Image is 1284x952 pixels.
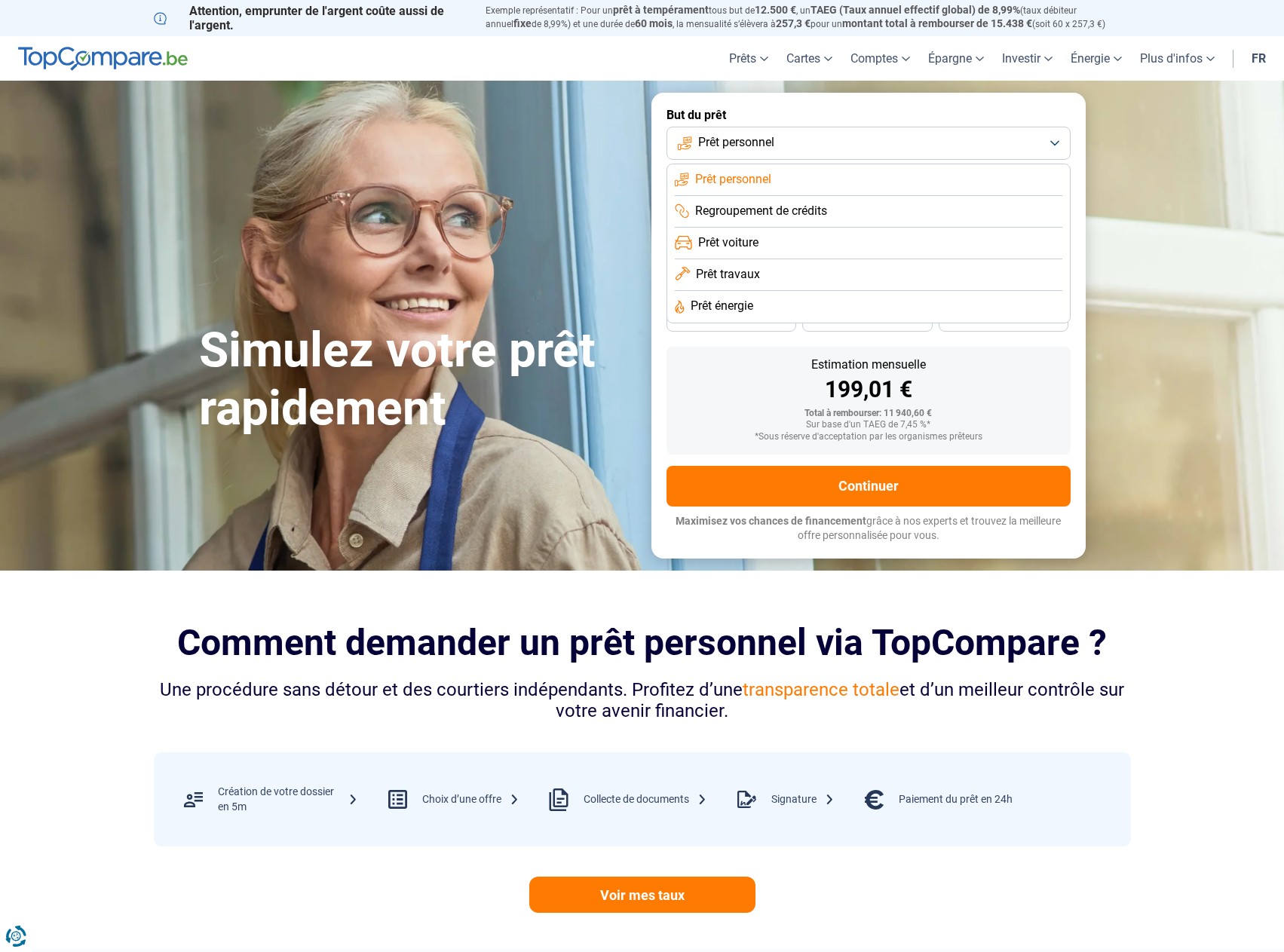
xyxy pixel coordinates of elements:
div: Estimation mensuelle [679,359,1059,371]
span: montant total à rembourser de 15.438 € [842,17,1032,29]
p: Exemple représentatif : Pour un tous but de , un (taux débiteur annuel de 8,99%) et une durée de ... [486,4,1131,31]
a: Cartes [777,36,841,81]
span: transparence totale [743,679,899,700]
a: Énergie [1062,36,1131,81]
span: Prêt personnel [695,171,771,188]
button: Prêt personnel [667,127,1071,160]
span: Regroupement de crédits [695,203,827,219]
div: Sur base d'un TAEG de 7,45 %* [679,420,1059,430]
a: Prêts [720,36,777,81]
span: 36 mois [715,316,748,325]
button: Continuer [667,466,1071,507]
div: 199,01 € [679,378,1059,401]
a: fr [1243,36,1275,81]
div: Choix d’une offre [422,792,519,807]
span: Maximisez vos chances de financement [676,515,866,527]
div: Une procédure sans détour et des courtiers indépendants. Profitez d’une et d’un meilleur contrôle... [154,679,1131,723]
a: Voir mes taux [529,877,755,913]
span: prêt à tempérament [613,4,709,16]
p: grâce à nos experts et trouvez la meilleure offre personnalisée pour vous. [667,514,1071,543]
div: Signature [771,792,835,807]
span: 60 mois [635,17,673,29]
h2: Comment demander un prêt personnel via TopCompare ? [154,622,1131,663]
span: Prêt énergie [691,298,753,314]
div: Création de votre dossier en 5m [218,785,358,814]
span: TAEG (Taux annuel effectif global) de 8,99% [811,4,1020,16]
p: Attention, emprunter de l'argent coûte aussi de l'argent. [154,4,467,32]
label: But du prêt [667,108,1071,122]
span: Prêt personnel [698,134,774,151]
span: 257,3 € [776,17,811,29]
h1: Simulez votre prêt rapidement [199,322,633,438]
a: Épargne [919,36,993,81]
span: Prêt voiture [698,234,758,251]
span: fixe [513,17,532,29]
a: Plus d'infos [1131,36,1224,81]
a: Comptes [841,36,919,81]
span: 24 mois [987,316,1020,325]
a: Investir [993,36,1062,81]
div: Paiement du prêt en 24h [899,792,1013,807]
span: 12.500 € [755,4,796,16]
div: Collecte de documents [584,792,707,807]
div: *Sous réserve d'acceptation par les organismes prêteurs [679,432,1059,442]
span: Prêt travaux [696,266,760,283]
span: 30 mois [850,316,884,325]
div: Total à rembourser: 11 940,60 € [679,409,1059,419]
img: TopCompare [18,47,188,71]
